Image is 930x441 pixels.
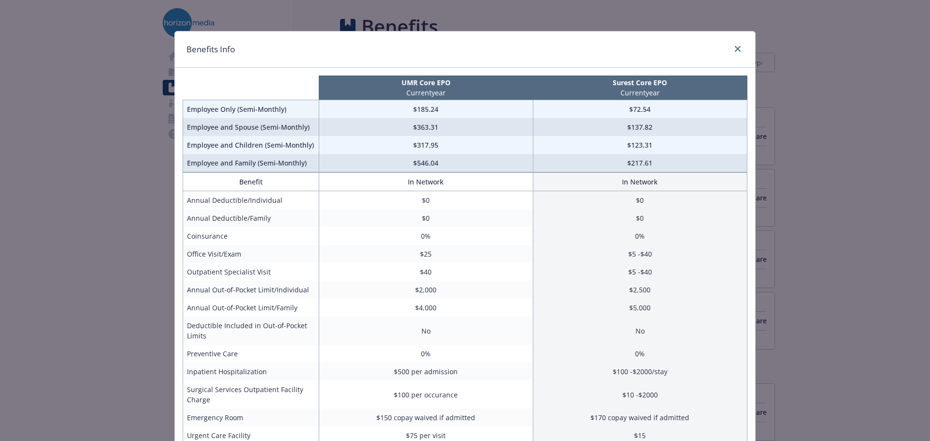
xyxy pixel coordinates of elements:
td: No [319,317,533,345]
td: Employee and Children (Semi-Monthly) [183,136,319,154]
td: Inpatient Hospitalization [183,363,319,380]
td: Employee Only (Semi-Monthly) [183,100,319,119]
td: Employee and Family (Semi-Monthly) [183,154,319,172]
p: Surest Core EPO [535,77,745,88]
td: $363.31 [319,118,533,136]
p: Current year [321,88,531,98]
td: 0% [319,227,533,245]
td: 0% [533,345,747,363]
th: In Network [533,173,747,191]
td: $25 [319,245,533,263]
td: $5 -$40 [533,245,747,263]
td: 0% [319,345,533,363]
td: Employee and Spouse (Semi-Monthly) [183,118,319,136]
td: $546.04 [319,154,533,172]
td: Preventive Care [183,345,319,363]
td: $100 per occurance [319,380,533,409]
th: intentionally left blank [183,76,319,100]
p: Current year [535,88,745,98]
td: $0 [319,209,533,227]
td: $100 -$2000/stay [533,363,747,380]
td: Annual Out-of-Pocket Limit/Individual [183,281,319,299]
td: $4,000 [319,299,533,317]
a: close [732,43,744,55]
td: Outpatient Specialist Visit [183,263,319,281]
td: Office Visit/Exam [183,245,319,263]
td: Annual Deductible/Individual [183,191,319,210]
td: $40 [319,263,533,281]
td: $0 [533,209,747,227]
td: $137.82 [533,118,747,136]
td: Surgical Services Outpatient Facility Charge [183,380,319,409]
td: Coinsurance [183,227,319,245]
td: Emergency Room [183,409,319,426]
td: Deductible Included in Out-of-Pocket Limits [183,317,319,345]
td: 0% [533,227,747,245]
td: $123.31 [533,136,747,154]
th: In Network [319,173,533,191]
td: $10 -$2000 [533,380,747,409]
td: $0 [319,191,533,210]
td: $2,000 [319,281,533,299]
th: Benefit [183,173,319,191]
td: $5 -$40 [533,263,747,281]
td: $2,500 [533,281,747,299]
h1: Benefits Info [186,43,235,56]
td: $317.95 [319,136,533,154]
td: $185.24 [319,100,533,119]
p: UMR Core EPO [321,77,531,88]
td: $5,000 [533,299,747,317]
td: $150 copay waived if admitted [319,409,533,426]
td: Annual Deductible/Family [183,209,319,227]
td: Annual Out-of-Pocket Limit/Family [183,299,319,317]
td: $500 per admission [319,363,533,380]
td: $72.54 [533,100,747,119]
td: $170 copay waived if admitted [533,409,747,426]
td: $217.61 [533,154,747,172]
td: No [533,317,747,345]
td: $0 [533,191,747,210]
